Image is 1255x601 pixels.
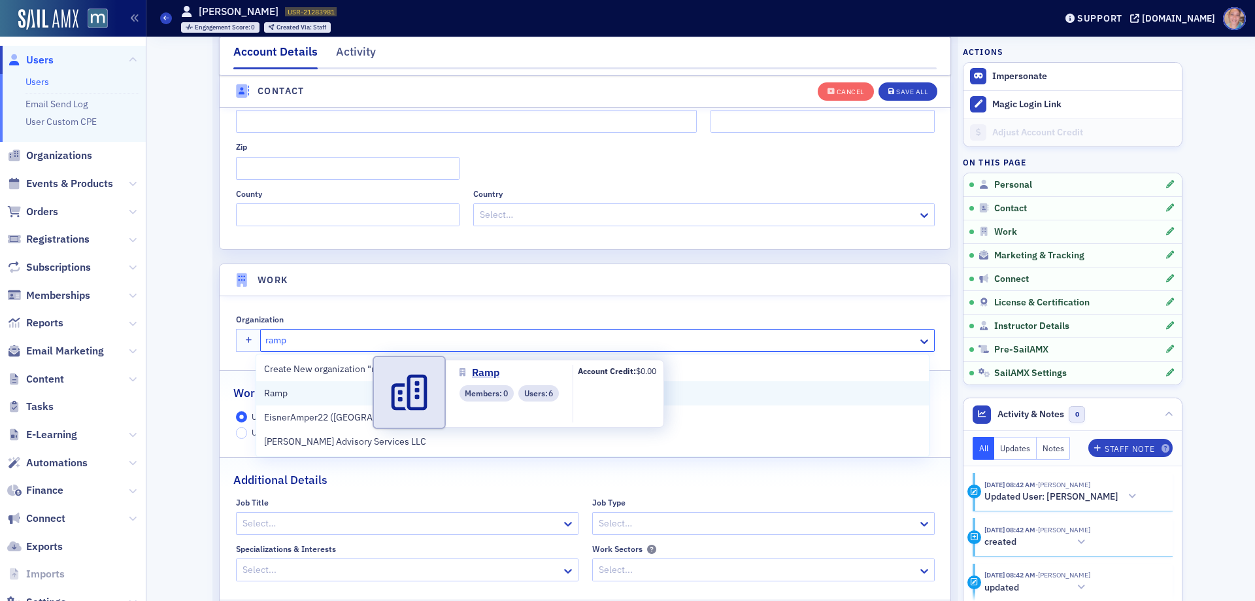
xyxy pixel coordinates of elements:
[7,428,77,442] a: E-Learning
[984,480,1035,489] time: 8/25/2025 08:42 AM
[288,7,335,16] span: USR-21283981
[195,23,252,31] span: Engagement Score :
[896,88,928,95] div: Save All
[984,525,1035,534] time: 8/25/2025 08:42 AM
[473,189,503,199] div: Country
[26,148,92,163] span: Organizations
[7,456,88,470] a: Automations
[963,118,1182,146] a: Adjust Account Credit
[963,90,1182,118] button: Magic Login Link
[7,400,54,414] a: Tasks
[1130,14,1220,23] button: [DOMAIN_NAME]
[26,483,63,498] span: Finance
[264,411,522,424] span: EisnerAmper22 (Baltimore, MD)
[967,485,981,498] div: Activity
[78,9,108,31] a: View Homepage
[994,344,1048,356] span: Pre-SailAMX
[578,366,636,376] b: Account Credit:
[997,407,1064,421] span: Activity & Notes
[26,260,91,275] span: Subscriptions
[252,411,346,422] span: Use Organization Address
[984,491,1118,503] h5: Updated User: [PERSON_NAME]
[236,189,262,199] div: County
[992,127,1175,139] div: Adjust Account Credit
[818,82,874,100] button: Cancel
[276,23,313,31] span: Created Via :
[25,76,49,88] a: Users
[258,273,288,287] h4: Work
[18,9,78,30] img: SailAMX
[26,288,90,303] span: Memberships
[994,320,1069,332] span: Instructor Details
[181,22,260,33] div: Engagement Score: 0
[26,316,63,330] span: Reports
[994,226,1017,238] span: Work
[1037,437,1071,460] button: Notes
[26,456,88,470] span: Automations
[233,43,318,69] div: Account Details
[992,71,1047,82] button: Impersonate
[336,43,376,67] div: Activity
[26,205,58,219] span: Orders
[236,315,284,324] div: Organization
[88,9,108,29] img: SailAMX
[984,581,1090,594] button: updated
[7,288,90,303] a: Memberships
[7,177,113,191] a: Events & Products
[994,250,1084,262] span: Marketing & Tracking
[636,366,656,376] span: $0.00
[994,368,1067,379] span: SailAMX Settings
[233,472,327,489] h2: Additional Details
[26,567,65,581] span: Imports
[963,156,1182,168] h4: On this page
[1035,570,1090,579] span: Dee Sullivan
[1077,12,1122,24] div: Support
[994,203,1027,215] span: Contact
[26,344,104,358] span: Email Marketing
[7,148,92,163] a: Organizations
[973,437,995,460] button: All
[1142,12,1215,24] div: [DOMAIN_NAME]
[984,582,1019,594] h5: updated
[7,344,104,358] a: Email Marketing
[837,88,864,95] div: Cancel
[25,98,88,110] a: Email Send Log
[984,490,1141,504] button: Updated User: [PERSON_NAME]
[7,260,91,275] a: Subscriptions
[994,437,1037,460] button: Updates
[524,387,549,399] span: Users :
[1223,7,1246,30] span: Profile
[460,365,509,381] a: Ramp
[465,387,503,399] span: Members :
[25,116,97,128] a: User Custom CPE
[26,232,90,247] span: Registrations
[7,372,64,386] a: Content
[264,435,426,449] span: Rampulla Advisory Services LLC
[992,99,1175,111] div: Magic Login Link
[26,540,63,554] span: Exports
[26,372,64,386] span: Content
[7,53,54,67] a: Users
[233,385,308,402] h2: Work Address
[26,400,54,414] span: Tasks
[264,362,396,376] span: Create New organization "ramp"
[967,530,981,544] div: Creation
[7,540,63,554] a: Exports
[1069,406,1085,422] span: 0
[7,316,63,330] a: Reports
[264,386,383,400] span: Ramp
[236,427,248,439] input: Use a Different Address
[236,411,248,423] input: Use Organization Address
[7,567,65,581] a: Imports
[199,5,278,19] h1: [PERSON_NAME]
[258,84,305,98] h4: Contact
[984,536,1090,549] button: created
[236,498,269,507] div: Job Title
[1088,439,1173,457] button: Staff Note
[7,232,90,247] a: Registrations
[592,544,643,554] div: Work Sectors
[518,385,559,402] div: Users: 6
[878,82,937,100] button: Save All
[7,483,63,498] a: Finance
